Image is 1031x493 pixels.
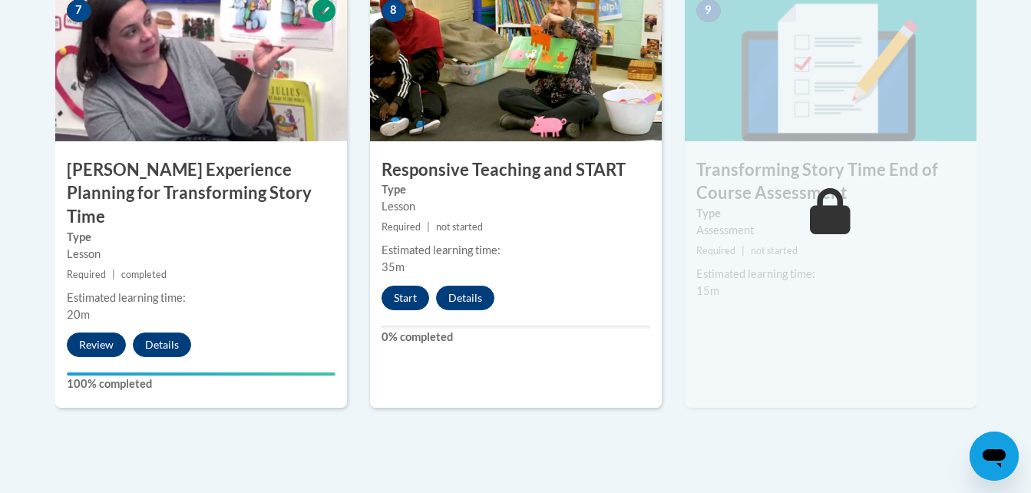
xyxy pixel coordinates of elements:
div: Your progress [67,372,335,376]
span: completed [121,269,167,280]
div: Estimated learning time: [696,266,965,283]
span: | [742,245,745,256]
span: Required [67,269,106,280]
div: Assessment [696,222,965,239]
h3: Transforming Story Time End of Course Assessment [685,158,976,206]
span: 35m [382,260,405,273]
label: 0% completed [382,329,650,346]
button: Start [382,286,429,310]
button: Review [67,333,126,357]
span: 20m [67,308,90,321]
iframe: Button to launch messaging window [970,432,1019,481]
div: Lesson [382,198,650,215]
span: not started [751,245,798,256]
span: not started [436,221,483,233]
div: Estimated learning time: [382,242,650,259]
button: Details [133,333,191,357]
span: | [427,221,430,233]
div: Lesson [67,246,335,263]
span: Required [382,221,421,233]
button: Details [436,286,494,310]
span: Required [696,245,735,256]
span: | [112,269,115,280]
h3: Responsive Teaching and START [370,158,662,182]
label: Type [696,205,965,222]
label: 100% completed [67,376,335,392]
label: Type [382,181,650,198]
div: Estimated learning time: [67,290,335,306]
label: Type [67,229,335,246]
span: 15m [696,284,719,297]
h3: [PERSON_NAME] Experience Planning for Transforming Story Time [55,158,347,229]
